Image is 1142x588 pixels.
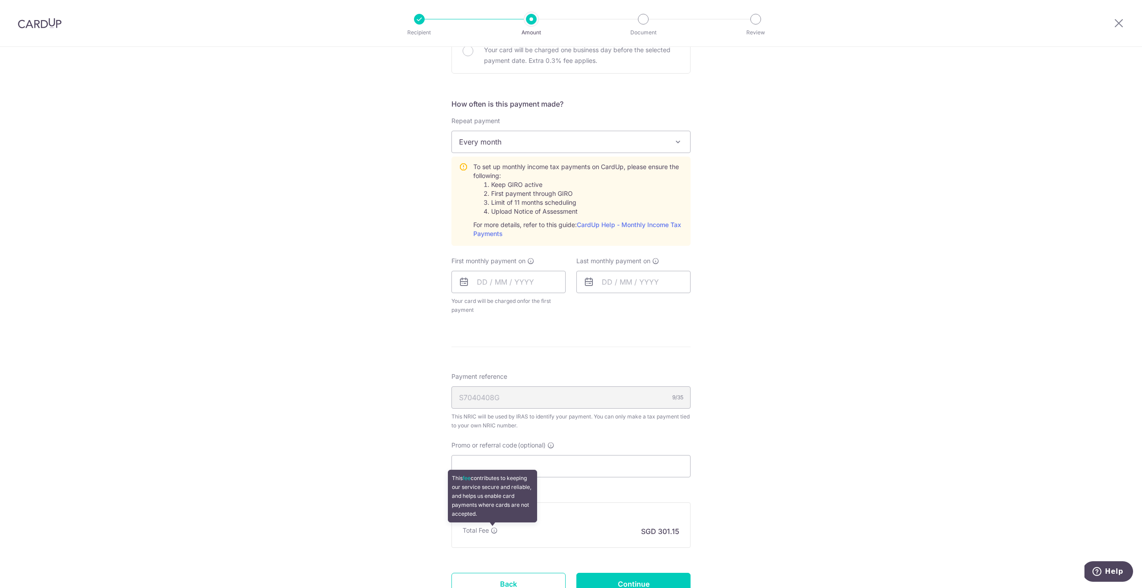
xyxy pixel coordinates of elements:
[451,372,507,381] span: Payment reference
[451,412,691,430] div: This NRIC will be used by IRAS to identify your payment. You can only make a tax payment tied to ...
[18,18,62,29] img: CardUp
[463,510,679,519] h5: Fee summary
[576,271,691,293] input: DD / MM / YYYY
[386,28,452,37] p: Recipient
[451,131,691,153] span: Every month
[473,162,683,238] div: To set up monthly income tax payments on CardUp, please ensure the following: For more details, r...
[518,441,546,450] span: (optional)
[463,526,489,535] p: Total Fee
[491,198,683,207] li: Limit of 11 months scheduling
[498,28,564,37] p: Amount
[463,475,471,481] a: fee
[1084,561,1133,584] iframe: Opens a widget where you can find more information
[451,297,566,315] span: Your card will be charged on
[448,470,537,522] div: This contributes to keeping our service secure and reliable, and helps us enable card payments wh...
[723,28,789,37] p: Review
[491,189,683,198] li: First payment through GIRO
[484,45,679,66] p: Your card will be charged one business day before the selected payment date. Extra 0.3% fee applies.
[641,526,679,537] p: SGD 301.15
[576,257,650,265] span: Last monthly payment on
[491,180,683,189] li: Keep GIRO active
[451,116,500,125] label: Repeat payment
[452,131,690,153] span: Every month
[451,441,517,450] span: Promo or referral code
[451,271,566,293] input: DD / MM / YYYY
[491,207,683,216] li: Upload Notice of Assessment
[672,393,683,402] div: 9/35
[451,99,691,109] h5: How often is this payment made?
[451,257,525,265] span: First monthly payment on
[610,28,676,37] p: Document
[473,221,681,237] a: CardUp Help - Monthly Income Tax Payments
